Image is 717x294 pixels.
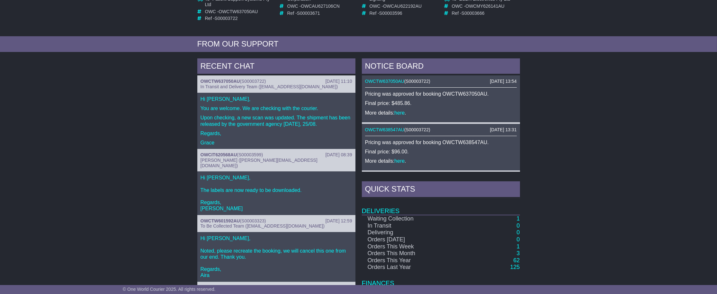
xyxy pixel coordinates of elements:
[362,181,520,199] div: Quick Stats
[301,4,340,9] span: OWCAU627106CN
[516,243,520,250] a: 1
[490,127,516,133] div: [DATE] 13:31
[201,79,240,84] a: OWCTW637050AU
[394,158,405,164] a: here
[325,218,352,224] div: [DATE] 12:59
[201,130,352,136] p: Regards,
[365,79,517,84] div: ( )
[510,264,520,270] a: 125
[365,139,517,145] p: Pricing was approved for booking OWCTW638547AU.
[516,215,520,222] a: 1
[215,16,238,21] span: S00003722
[370,11,437,16] td: Ref -
[201,152,352,158] div: ( )
[379,11,402,16] span: S00003596
[516,229,520,236] a: 0
[365,149,517,155] p: Final price: $96.00.
[297,11,320,16] span: S00003671
[465,4,504,9] span: OWCMY626141AU
[362,271,520,287] td: Finances
[201,158,318,168] span: [PERSON_NAME] ([PERSON_NAME][EMAIL_ADDRESS][DOMAIN_NAME])
[452,11,520,16] td: Ref -
[205,9,273,16] td: OWC -
[201,79,352,84] div: ( )
[362,199,520,215] td: Deliveries
[201,115,352,127] p: Upon checking, a new scan was updated. The shipment has been released by the government agency [D...
[365,127,404,132] a: OWCTW638547AU
[201,140,352,146] p: Grace
[365,79,404,84] a: OWCTW637050AU
[287,11,355,16] td: Ref -
[362,257,454,264] td: Orders This Year
[287,4,355,11] td: OWC -
[201,218,240,223] a: OWCTW601592AU
[205,16,273,21] td: Ref -
[513,257,520,264] a: 62
[201,218,352,224] div: ( )
[201,96,352,102] p: Hi [PERSON_NAME],
[238,152,262,157] span: S00003599
[362,222,454,229] td: In Transit
[406,79,429,84] span: S00003722
[365,127,517,133] div: ( )
[362,264,454,271] td: Orders Last Year
[362,243,454,250] td: Orders This Week
[219,9,258,14] span: OWCTW637050AU
[490,79,516,84] div: [DATE] 13:54
[201,175,352,212] p: Hi [PERSON_NAME], The labels are now ready to be downloaded. Regards, [PERSON_NAME]
[201,105,352,111] p: You are welcome. We are checking with the courier.
[362,58,520,76] div: NOTICE BOARD
[362,236,454,243] td: Orders [DATE]
[516,236,520,243] a: 0
[365,158,517,164] p: More details: .
[383,4,422,9] span: OWCAU622192AU
[241,79,264,84] span: S00003722
[452,4,520,11] td: OWC -
[516,250,520,256] a: 3
[201,84,338,89] span: In Transit and Delivery Team ([EMAIL_ADDRESS][DOMAIN_NAME])
[394,110,405,116] a: here
[406,127,429,132] span: S00003722
[516,222,520,229] a: 0
[197,39,520,49] div: FROM OUR SUPPORT
[362,229,454,236] td: Delivering
[201,152,237,157] a: OWCIT620568AU
[201,235,352,278] p: Hi [PERSON_NAME], Noted, please recreate the booking, we will cancel this one from our end. Thank...
[362,215,454,222] td: Waiting Collection
[365,100,517,106] p: Final price: $485.86.
[325,152,352,158] div: [DATE] 08:39
[123,287,216,292] span: © One World Courier 2025. All rights reserved.
[362,250,454,257] td: Orders This Month
[462,11,485,16] span: S00003666
[197,58,355,76] div: RECENT CHAT
[365,91,517,97] p: Pricing was approved for booking OWCTW637050AU.
[370,4,437,11] td: OWC -
[325,79,352,84] div: [DATE] 11:10
[241,218,264,223] span: S00003323
[365,110,517,116] p: More details: .
[201,223,325,229] span: To Be Collected Team ([EMAIL_ADDRESS][DOMAIN_NAME])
